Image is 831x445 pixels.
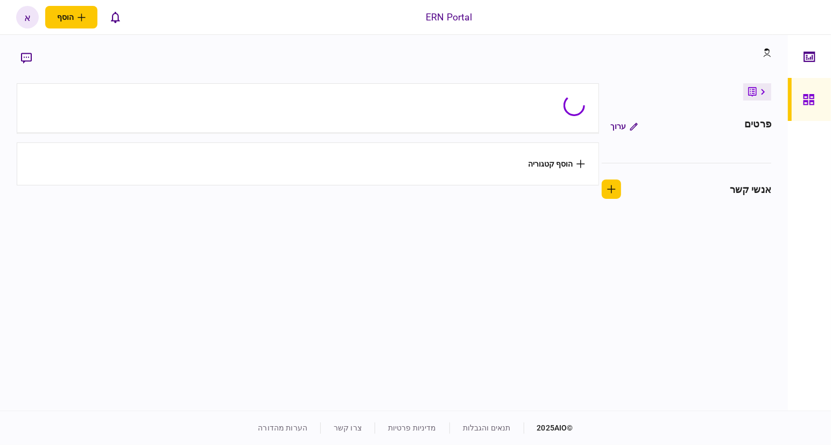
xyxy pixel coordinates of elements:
a: מדיניות פרטיות [388,424,436,432]
div: © 2025 AIO [524,422,573,434]
div: אנשי קשר [730,182,771,197]
div: פרטים [744,117,771,136]
button: הוסף קטגוריה [528,160,585,168]
button: פתח רשימת התראות [104,6,126,28]
button: פתח תפריט להוספת לקוח [45,6,97,28]
div: ERN Portal [426,10,472,24]
a: צרו קשר [334,424,362,432]
button: ערוך [602,117,646,136]
a: הערות מהדורה [258,424,307,432]
button: א [16,6,39,28]
a: תנאים והגבלות [463,424,511,432]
